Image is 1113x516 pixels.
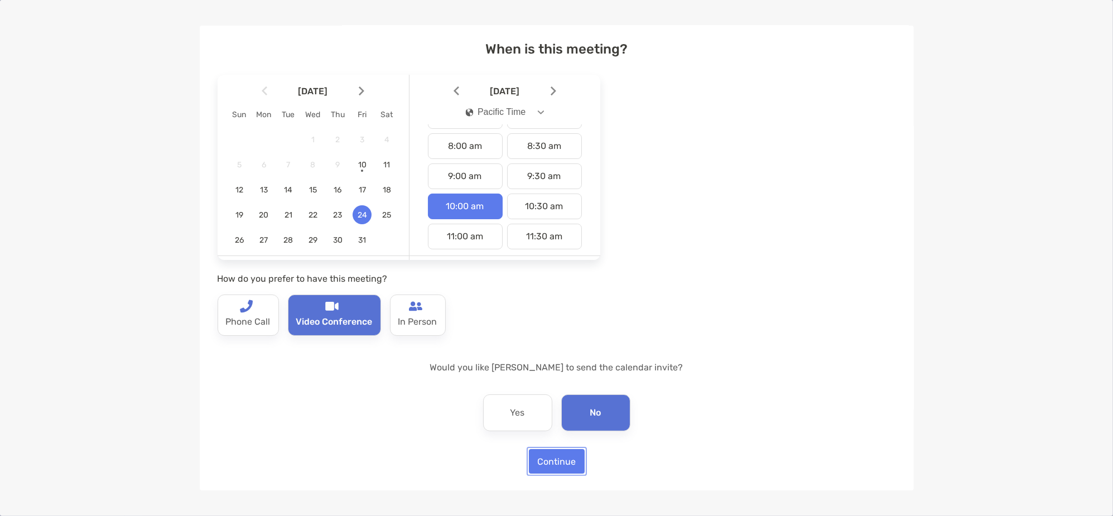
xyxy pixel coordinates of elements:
img: type-call [239,300,253,313]
div: 8:30 am [507,133,582,159]
span: 14 [279,185,298,195]
span: 31 [353,235,372,245]
img: Arrow icon [551,86,556,96]
span: 17 [353,185,372,195]
p: Would you like [PERSON_NAME] to send the calendar invite? [218,360,896,374]
span: 18 [377,185,396,195]
div: Fri [350,110,374,119]
span: 4 [377,135,396,144]
div: 8:00 am [428,133,503,159]
span: 3 [353,135,372,144]
div: 9:00 am [428,163,503,189]
p: No [590,404,601,422]
span: 6 [254,160,273,170]
span: 29 [303,235,322,245]
img: Arrow icon [359,86,364,96]
p: In Person [398,313,437,331]
img: Arrow icon [454,86,459,96]
span: 28 [279,235,298,245]
span: 7 [279,160,298,170]
button: iconPacific Time [456,99,553,125]
div: 11:00 am [428,224,503,249]
button: Continue [529,449,585,474]
span: 27 [254,235,273,245]
span: 8 [303,160,322,170]
span: 10 [353,160,372,170]
img: icon [465,108,473,117]
span: [DATE] [269,86,356,97]
span: [DATE] [461,86,548,97]
span: 19 [230,210,249,220]
p: Yes [510,404,525,422]
span: 30 [328,235,347,245]
p: Phone Call [226,313,271,331]
div: Mon [252,110,276,119]
span: 20 [254,210,273,220]
span: 13 [254,185,273,195]
div: Tue [276,110,301,119]
span: 11 [377,160,396,170]
p: Video Conference [296,313,373,331]
span: 1 [303,135,322,144]
span: 24 [353,210,372,220]
span: 9 [328,160,347,170]
div: 10:00 am [428,194,503,219]
div: Sat [374,110,399,119]
span: 12 [230,185,249,195]
div: Wed [301,110,325,119]
div: 11:30 am [507,224,582,249]
span: 15 [303,185,322,195]
img: Arrow icon [262,86,267,96]
span: 21 [279,210,298,220]
span: 23 [328,210,347,220]
div: Pacific Time [465,107,526,117]
span: 25 [377,210,396,220]
div: 9:30 am [507,163,582,189]
span: 5 [230,160,249,170]
p: How do you prefer to have this meeting? [218,272,600,286]
span: 16 [328,185,347,195]
span: 22 [303,210,322,220]
img: Open dropdown arrow [537,110,544,114]
img: type-call [325,300,339,313]
span: 26 [230,235,249,245]
div: Thu [325,110,350,119]
div: Sun [227,110,252,119]
div: 10:30 am [507,194,582,219]
img: type-call [409,300,422,313]
h4: When is this meeting? [218,41,896,57]
span: 2 [328,135,347,144]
